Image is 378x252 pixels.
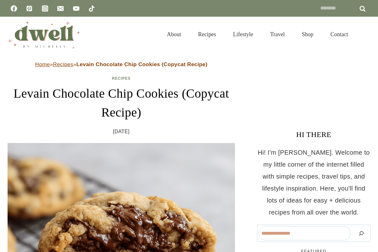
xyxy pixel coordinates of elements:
[293,23,322,45] a: Shop
[53,61,73,67] a: Recipes
[262,23,293,45] a: Travel
[70,2,83,15] a: YouTube
[8,84,235,122] h1: Levain Chocolate Chip Cookies (Copycat Recipe)
[85,2,98,15] a: TikTok
[225,23,262,45] a: Lifestyle
[190,23,225,45] a: Recipes
[39,2,51,15] a: Instagram
[354,226,369,240] button: Search
[158,23,190,45] a: About
[35,61,208,67] span: » »
[54,2,67,15] a: Email
[8,20,80,49] img: DWELL by michelle
[112,76,131,81] a: Recipes
[360,29,370,40] button: View Search Form
[76,61,207,67] strong: Levain Chocolate Chip Cookies (Copycat Recipe)
[35,61,50,67] a: Home
[257,129,370,140] h3: HI THERE
[257,146,370,218] p: Hi! I'm [PERSON_NAME]. Welcome to my little corner of the internet filled with simple recipes, tr...
[8,2,20,15] a: Facebook
[113,127,130,136] time: [DATE]
[158,23,357,45] nav: Primary Navigation
[23,2,36,15] a: Pinterest
[322,23,357,45] a: Contact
